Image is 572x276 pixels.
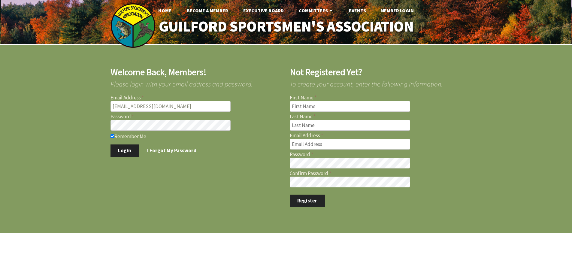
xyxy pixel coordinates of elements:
[290,171,462,176] label: Confirm Password
[290,133,462,138] label: Email Address
[290,68,462,77] h2: Not Registered Yet?
[290,95,462,100] label: First Name
[110,133,283,139] label: Remember Me
[290,101,410,112] input: First Name
[110,101,231,112] input: Email Address
[110,134,114,138] input: Remember Me
[110,3,156,48] img: logo_sm.png
[290,114,462,119] label: Last Name
[290,195,325,207] button: Register
[290,77,462,87] span: To create your account, enter the following information.
[153,5,176,17] a: Home
[146,14,426,39] a: Guilford Sportsmen's Association
[344,5,371,17] a: Events
[238,5,289,17] a: Executive Board
[110,68,283,77] h2: Welcome Back, Members!
[294,5,339,17] a: Committees
[290,152,462,157] label: Password
[110,144,139,157] button: Login
[110,95,283,100] label: Email Address
[290,139,410,150] input: Email Address
[376,5,419,17] a: Member Login
[140,144,204,157] a: I Forgot My Password
[110,114,283,119] label: Password
[110,77,283,87] span: Please login with your email address and password.
[182,5,233,17] a: Become A Member
[290,120,410,131] input: Last Name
